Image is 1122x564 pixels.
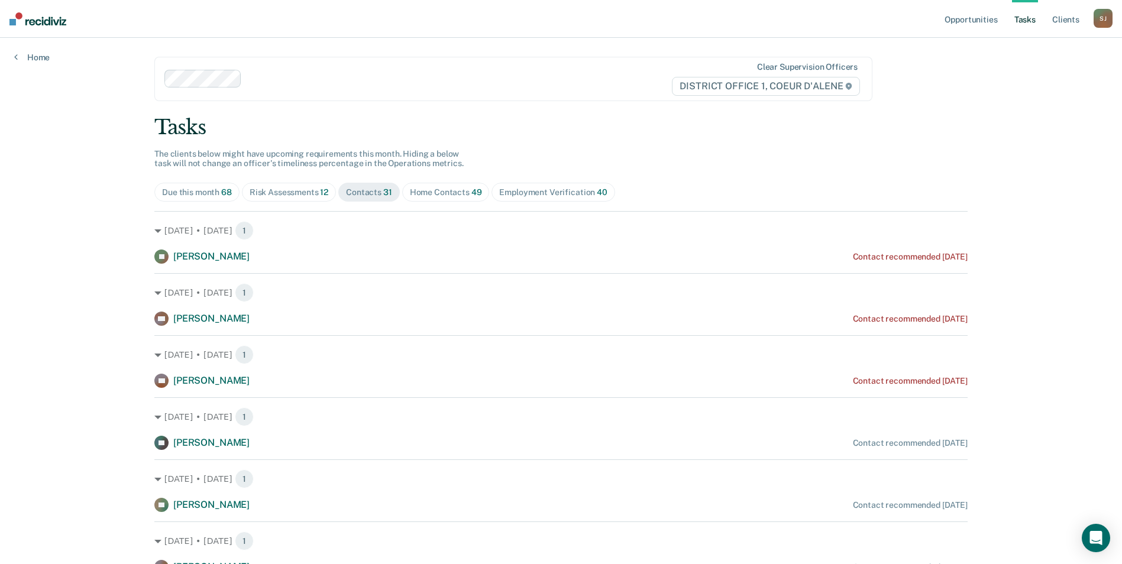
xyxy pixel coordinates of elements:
span: DISTRICT OFFICE 1, COEUR D'ALENE [672,77,860,96]
div: [DATE] • [DATE] 1 [154,345,968,364]
div: Contact recommended [DATE] [853,438,968,448]
span: 1 [235,283,254,302]
span: The clients below might have upcoming requirements this month. Hiding a below task will not chang... [154,149,464,168]
div: Risk Assessments [250,187,328,197]
div: [DATE] • [DATE] 1 [154,407,968,426]
span: [PERSON_NAME] [173,437,250,448]
div: Home Contacts [410,187,482,197]
span: [PERSON_NAME] [173,251,250,262]
div: [DATE] • [DATE] 1 [154,531,968,550]
span: 1 [235,469,254,488]
span: 1 [235,407,254,426]
span: [PERSON_NAME] [173,313,250,324]
span: 12 [320,187,328,197]
span: 1 [235,531,254,550]
button: SJ [1094,9,1113,28]
span: 40 [597,187,607,197]
div: [DATE] • [DATE] 1 [154,221,968,240]
div: Due this month [162,187,232,197]
div: S J [1094,9,1113,28]
div: Employment Verification [499,187,607,197]
span: 49 [471,187,482,197]
div: Open Intercom Messenger [1082,524,1110,552]
div: [DATE] • [DATE] 1 [154,283,968,302]
span: 31 [383,187,392,197]
img: Recidiviz [9,12,66,25]
div: Contact recommended [DATE] [853,252,968,262]
span: 1 [235,345,254,364]
div: Contact recommended [DATE] [853,376,968,386]
a: Home [14,52,50,63]
div: Tasks [154,115,968,140]
span: [PERSON_NAME] [173,375,250,386]
span: 1 [235,221,254,240]
div: Contact recommended [DATE] [853,314,968,324]
div: Contacts [346,187,392,197]
span: 68 [221,187,232,197]
div: Clear supervision officers [757,62,858,72]
span: [PERSON_NAME] [173,499,250,510]
div: [DATE] • [DATE] 1 [154,469,968,488]
div: Contact recommended [DATE] [853,500,968,510]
